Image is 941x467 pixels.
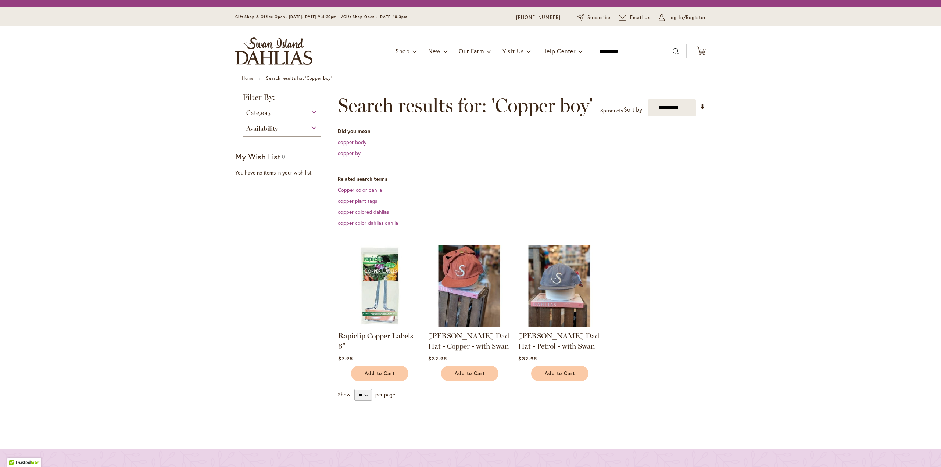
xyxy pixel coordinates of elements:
[668,14,706,21] span: Log In/Register
[235,169,333,176] div: You have no items in your wish list.
[441,366,498,381] button: Add to Cart
[518,355,537,362] span: $32.95
[351,366,408,381] button: Add to Cart
[518,245,600,327] img: SID Grafletics Dad Hat - Petrol - with Swan
[542,47,576,55] span: Help Center
[531,366,588,381] button: Add to Cart
[545,370,575,377] span: Add to Cart
[338,94,593,116] span: Search results for: 'Copper boy'
[242,75,253,81] a: Home
[235,93,329,105] strong: Filter By:
[428,331,509,351] a: [PERSON_NAME] Dad Hat - Copper - with Swan
[338,331,413,351] a: Rapiclip Copper Labels 6"
[338,150,361,157] a: copper by
[338,175,706,183] dt: Related search terms
[428,245,510,327] img: SID Grafletics Dad Hat - Copper - with Swan
[455,370,485,377] span: Add to Cart
[518,331,599,351] a: [PERSON_NAME] Dad Hat - Petrol - with Swan
[365,370,395,377] span: Add to Cart
[235,37,312,65] a: store logo
[343,14,407,19] span: Gift Shop Open - [DATE] 10-3pm
[516,14,561,21] a: [PHONE_NUMBER]
[246,125,278,133] span: Availability
[600,107,603,114] span: 3
[338,139,366,146] a: copper body
[630,14,651,21] span: Email Us
[338,245,420,327] img: Rapiclip Copper Labels 6"
[600,105,623,116] p: products
[428,47,440,55] span: New
[502,47,524,55] span: Visit Us
[235,14,343,19] span: Gift Shop & Office Open - [DATE]-[DATE] 9-4:30pm /
[624,103,644,116] label: Sort by:
[235,151,280,162] strong: My Wish List
[587,14,611,21] span: Subscribe
[338,219,398,226] a: copper color dahlias dahlia
[338,391,350,398] span: Show
[246,109,271,117] span: Category
[338,186,382,193] a: Copper color dahlia
[266,75,332,81] strong: Search results for: 'Copper boy'
[577,14,611,21] a: Subscribe
[428,322,510,329] a: SID Grafletics Dad Hat - Copper - with Swan
[428,355,447,362] span: $32.95
[338,197,377,204] a: copper plant tags
[338,355,353,362] span: $7.95
[338,127,706,135] dt: Did you mean
[619,14,651,21] a: Email Us
[459,47,484,55] span: Our Farm
[518,322,600,329] a: SID Grafletics Dad Hat - Petrol - with Swan
[396,47,410,55] span: Shop
[375,391,395,398] span: per page
[338,208,389,215] a: copper colored dahlias
[673,46,679,57] button: Search
[659,14,706,21] a: Log In/Register
[338,322,420,329] a: Rapiclip Copper Labels 6"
